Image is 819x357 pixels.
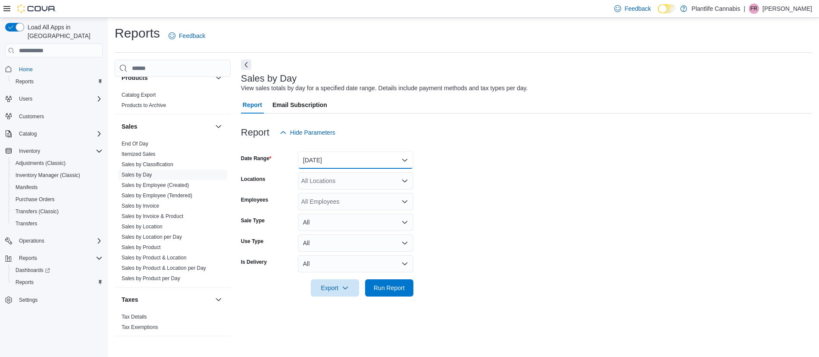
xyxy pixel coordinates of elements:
span: Load All Apps in [GEOGRAPHIC_DATA] [24,23,103,40]
a: Sales by Product & Location per Day [122,265,206,271]
button: Users [16,94,36,104]
a: Sales by Classification [122,161,173,167]
a: Transfers (Classic) [12,206,62,217]
a: Home [16,64,36,75]
span: Export [316,279,354,297]
a: Feedback [165,27,209,44]
button: Products [122,73,212,82]
span: Products to Archive [122,102,166,109]
span: Sales by Product per Day [122,275,180,282]
span: Feedback [625,4,651,13]
span: Operations [19,237,44,244]
h1: Reports [115,25,160,42]
label: Is Delivery [241,259,267,265]
label: Locations [241,176,266,183]
span: Email Subscription [272,96,327,114]
div: Faye Rawcliffe [749,3,759,14]
span: Inventory [16,146,103,156]
button: Users [2,93,106,105]
span: Reports [16,279,34,286]
a: Sales by Employee (Created) [122,182,189,188]
span: Catalog [19,130,37,137]
a: Sales by Location per Day [122,234,182,240]
span: Reports [12,76,103,87]
span: Customers [16,111,103,122]
button: Taxes [213,294,224,305]
span: Purchase Orders [16,196,55,203]
h3: Sales by Day [241,73,297,84]
a: Transfers [12,218,41,229]
a: Customers [16,111,47,122]
span: Itemized Sales [122,151,156,158]
a: Tax Details [122,314,147,320]
span: Home [16,63,103,74]
a: Sales by Location [122,224,163,230]
button: Inventory [2,145,106,157]
button: Open list of options [401,177,408,184]
button: Open list of options [401,198,408,205]
button: Reports [2,252,106,264]
button: Manifests [9,181,106,193]
span: Report [243,96,262,114]
span: End Of Day [122,140,148,147]
span: Home [19,66,33,73]
button: Adjustments (Classic) [9,157,106,169]
label: Date Range [241,155,272,162]
span: Sales by Product [122,244,161,251]
span: Inventory Manager (Classic) [12,170,103,180]
button: All [298,214,413,231]
a: Purchase Orders [12,194,58,205]
a: Settings [16,295,41,305]
span: Adjustments (Classic) [12,158,103,168]
label: Sale Type [241,217,265,224]
h3: Report [241,127,269,138]
span: Purchase Orders [12,194,103,205]
div: View sales totals by day for a specified date range. Details include payment methods and tax type... [241,84,528,93]
span: Reports [16,253,103,263]
h3: Products [122,73,148,82]
a: Dashboards [9,264,106,276]
span: Operations [16,236,103,246]
h3: Taxes [122,295,138,304]
span: Hide Parameters [290,128,335,137]
a: Sales by Product & Location [122,255,187,261]
button: Export [311,279,359,297]
span: Manifests [12,182,103,193]
a: Tax Exemptions [122,324,158,330]
button: Next [241,60,251,70]
img: Cova [17,4,56,13]
a: Reports [12,277,37,287]
span: Reports [16,78,34,85]
span: Sales by Day [122,171,152,178]
a: Inventory Manager (Classic) [12,170,84,180]
a: Sales by Product per Day [122,275,180,281]
button: Run Report [365,279,413,297]
button: Transfers (Classic) [9,205,106,218]
button: Transfers [9,218,106,230]
a: Manifests [12,182,41,193]
span: Sales by Employee (Tendered) [122,192,192,199]
span: Reports [12,277,103,287]
input: Dark Mode [658,4,676,13]
a: End Of Day [122,141,148,147]
p: Plantlife Cannabis [691,3,740,14]
button: Sales [122,122,212,131]
span: Transfers [16,220,37,227]
button: Purchase Orders [9,193,106,205]
a: Adjustments (Classic) [12,158,69,168]
button: Hide Parameters [276,124,339,141]
div: Taxes [115,312,231,336]
div: Products [115,90,231,114]
span: Sales by Location [122,223,163,230]
button: Catalog [2,128,106,140]
span: Catalog [16,129,103,139]
button: Inventory [16,146,44,156]
span: Tax Exemptions [122,324,158,331]
div: Sales [115,139,231,287]
label: Employees [241,196,268,203]
button: Sales [213,121,224,132]
a: Dashboards [12,265,53,275]
span: Dashboards [12,265,103,275]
